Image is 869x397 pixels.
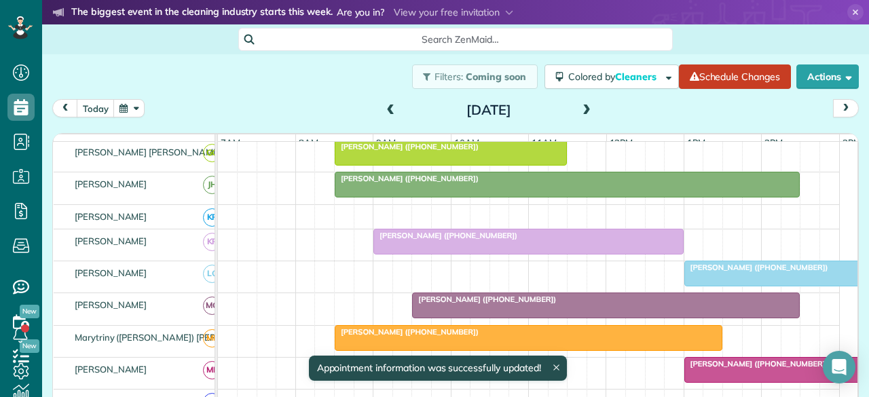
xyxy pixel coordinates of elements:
[203,297,221,315] span: MG
[53,23,597,41] li: The world’s leading virtual event for cleaning business owners.
[762,137,785,148] span: 2pm
[203,144,221,162] span: GG
[607,137,636,148] span: 12pm
[684,359,829,368] span: [PERSON_NAME] ([PHONE_NUMBER])
[72,364,150,375] span: [PERSON_NAME]
[203,233,221,251] span: KR
[72,267,150,278] span: [PERSON_NAME]
[404,102,574,117] h2: [DATE]
[373,137,399,148] span: 9am
[77,99,115,117] button: today
[434,71,463,83] span: Filters:
[334,327,479,337] span: [PERSON_NAME] ([PHONE_NUMBER])
[840,137,864,148] span: 3pm
[833,99,859,117] button: next
[72,211,150,222] span: [PERSON_NAME]
[72,332,271,343] span: Marytriny ([PERSON_NAME]) [PERSON_NAME]
[218,137,243,148] span: 7am
[568,71,661,83] span: Colored by
[20,305,39,318] span: New
[615,71,659,83] span: Cleaners
[203,329,221,347] span: ME
[203,176,221,194] span: JH
[203,361,221,379] span: ML
[466,71,527,83] span: Coming soon
[72,299,150,310] span: [PERSON_NAME]
[373,231,518,240] span: [PERSON_NAME] ([PHONE_NUMBER])
[411,295,557,304] span: [PERSON_NAME] ([PHONE_NUMBER])
[203,265,221,283] span: LC
[679,64,791,89] a: Schedule Changes
[796,64,859,89] button: Actions
[337,5,385,20] span: Are you in?
[72,178,150,189] span: [PERSON_NAME]
[72,235,150,246] span: [PERSON_NAME]
[203,208,221,227] span: KR
[823,351,855,383] div: Open Intercom Messenger
[52,99,78,117] button: prev
[684,263,829,272] span: [PERSON_NAME] ([PHONE_NUMBER])
[334,142,479,151] span: [PERSON_NAME] ([PHONE_NUMBER])
[451,137,482,148] span: 10am
[308,356,566,381] div: Appointment information was successfully updated!
[684,137,708,148] span: 1pm
[296,137,321,148] span: 8am
[72,147,224,157] span: [PERSON_NAME] [PERSON_NAME]
[334,174,479,183] span: [PERSON_NAME] ([PHONE_NUMBER])
[544,64,679,89] button: Colored byCleaners
[71,5,333,20] strong: The biggest event in the cleaning industry starts this week.
[529,137,559,148] span: 11am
